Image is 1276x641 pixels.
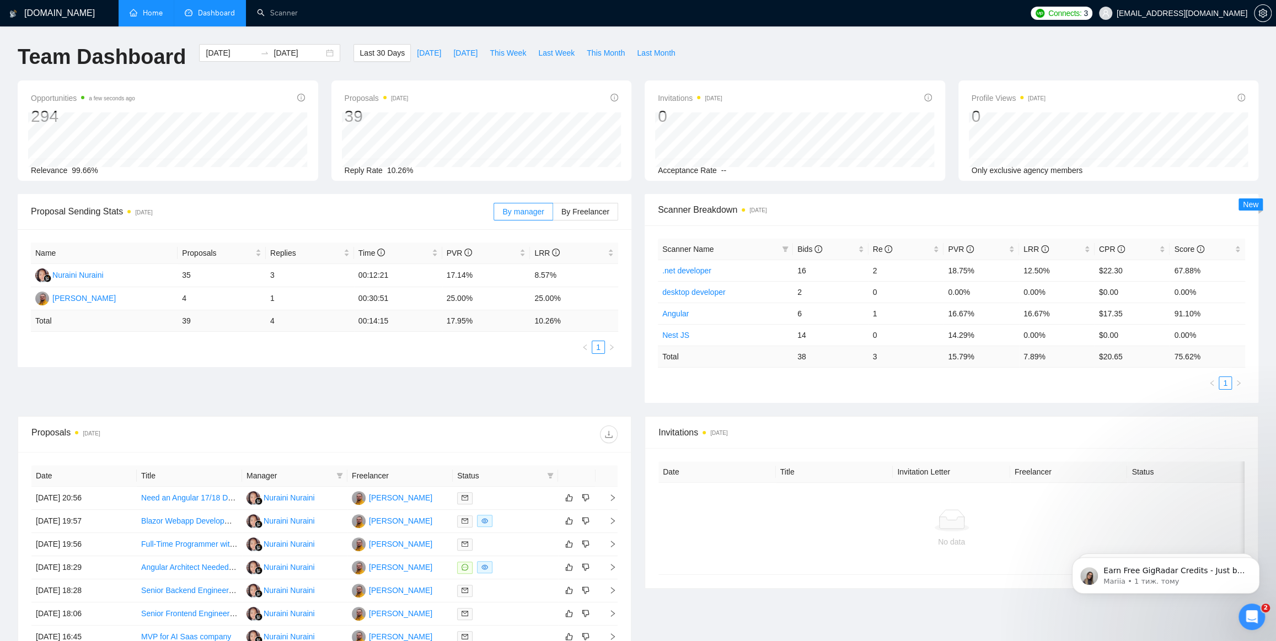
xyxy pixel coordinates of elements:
[608,344,615,351] span: right
[868,303,944,324] td: 1
[793,303,868,324] td: 6
[658,461,776,483] th: Date
[255,520,262,528] img: gigradar-bm.png
[9,5,17,23] img: logo
[972,166,1083,175] span: Only exclusive agency members
[943,260,1019,281] td: 18.75%
[352,539,432,548] a: YM[PERSON_NAME]
[447,44,484,62] button: [DATE]
[579,514,592,527] button: dislike
[354,287,442,310] td: 00:30:51
[442,287,530,310] td: 25.00%
[579,561,592,574] button: dislike
[868,281,944,303] td: 0
[137,602,242,626] td: Senior Frontend Engineer with Full-Stack Experience for Venture Studio Fintech Product - Long Term
[530,287,618,310] td: 25.00%
[1102,9,1109,17] span: user
[490,47,526,59] span: This Week
[562,491,576,504] button: like
[587,47,625,59] span: This Month
[178,243,266,264] th: Proposals
[354,264,442,287] td: 00:12:21
[1028,95,1045,101] time: [DATE]
[814,245,822,253] span: info-circle
[868,346,944,367] td: 3
[710,430,727,436] time: [DATE]
[662,309,689,318] a: Angular
[1095,303,1170,324] td: $17.35
[246,491,260,505] img: NN
[562,561,576,574] button: like
[1232,376,1245,390] li: Next Page
[246,470,332,482] span: Manager
[868,324,944,346] td: 0
[31,166,67,175] span: Relevance
[600,586,616,594] span: right
[579,491,592,504] button: dislike
[141,632,231,641] a: MVP for AI Saas company
[137,556,242,579] td: Angular Architect Needed for Web App
[943,346,1019,367] td: 15.79 %
[83,430,100,437] time: [DATE]
[562,537,576,551] button: like
[352,561,366,574] img: YM
[141,540,339,548] a: Full-Time Programmer with Azure Cloud & MVC Expertise
[462,564,468,570] span: message
[352,537,366,551] img: YM
[369,538,432,550] div: [PERSON_NAME]
[264,515,315,527] div: Nuraini Nuraini
[198,8,235,18] span: Dashboard
[565,540,573,548] span: like
[1117,245,1125,253] span: info-circle
[352,493,432,502] a: YM[PERSON_NAME]
[31,602,137,626] td: [DATE] 18:06
[545,467,556,484] span: filter
[1099,245,1125,254] span: CPR
[185,9,192,17] span: dashboard
[35,270,104,279] a: NNNuraini Nuraini
[453,47,478,59] span: [DATE]
[662,245,714,254] span: Scanner Name
[369,607,432,620] div: [PERSON_NAME]
[336,472,343,479] span: filter
[1254,9,1271,18] span: setting
[52,292,116,304] div: [PERSON_NAME]
[48,42,190,52] p: Message from Mariia, sent 1 тиж. тому
[334,467,345,484] span: filter
[266,264,354,287] td: 3
[662,331,689,340] a: Nest JS
[1219,376,1232,390] li: 1
[705,95,722,101] time: [DATE]
[943,281,1019,303] td: 0.00%
[48,31,190,42] p: Earn Free GigRadar Credits - Just by Sharing Your Story! 💬 Want more credits for sending proposal...
[264,561,315,573] div: Nuraini Nuraini
[44,274,51,282] img: gigradar-bm.png
[462,610,468,617] span: mail
[966,245,974,253] span: info-circle
[592,341,604,353] a: 1
[1170,346,1245,367] td: 75.62 %
[141,493,369,502] a: Need an Angular 17/18 Developer to Create an Interactive Sidebar
[658,425,1245,439] span: Invitations
[35,292,49,305] img: YM
[18,44,186,70] h1: Team Dashboard
[1174,245,1204,254] span: Score
[631,44,681,62] button: Last Month
[565,563,573,572] span: like
[565,586,573,595] span: like
[178,310,266,332] td: 39
[462,587,468,594] span: mail
[658,346,793,367] td: Total
[246,608,315,617] a: NNNuraini Nuraini
[464,249,472,256] span: info-circle
[1095,324,1170,346] td: $0.00
[1095,260,1170,281] td: $22.30
[924,94,932,101] span: info-circle
[264,492,315,504] div: Nuraini Nuraini
[637,47,675,59] span: Last Month
[565,516,573,525] span: like
[246,539,315,548] a: NNNuraini Nuraini
[565,632,573,641] span: like
[1170,324,1245,346] td: 0.00%
[943,324,1019,346] td: 14.29%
